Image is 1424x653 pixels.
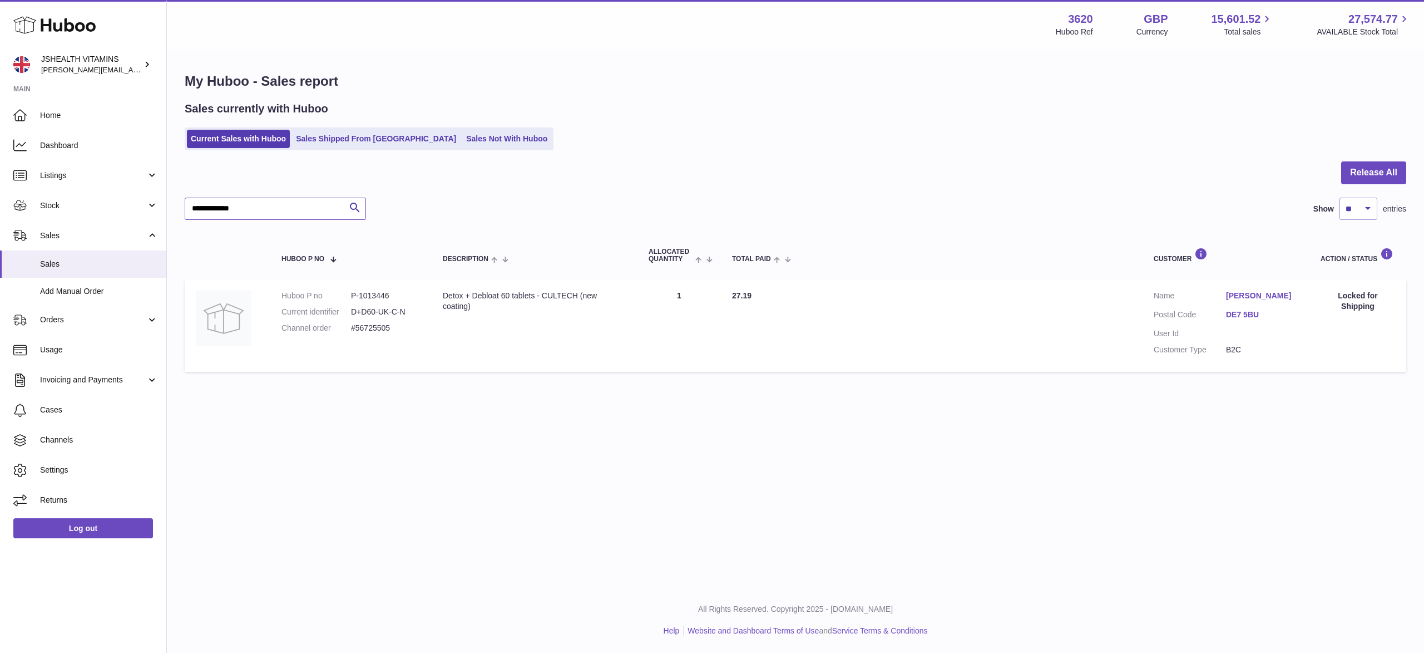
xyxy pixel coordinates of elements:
[40,315,146,325] span: Orders
[1136,27,1168,37] div: Currency
[1211,12,1273,37] a: 15,601.52 Total sales
[1321,291,1395,312] div: Locked for Shipping
[196,291,251,346] img: no-photo.jpg
[13,56,30,73] img: francesca@jshealthvitamins.com
[832,626,928,635] a: Service Terms & Conditions
[637,279,721,372] td: 1
[351,323,421,333] dd: #56725505
[1341,161,1406,184] button: Release All
[292,130,460,148] a: Sales Shipped From [GEOGRAPHIC_DATA]
[176,604,1415,615] p: All Rights Reserved. Copyright 2025 - [DOMAIN_NAME]
[462,130,551,148] a: Sales Not With Huboo
[1226,345,1298,355] dd: B2C
[281,291,351,301] dt: Huboo P no
[40,110,158,121] span: Home
[1317,27,1411,37] span: AVAILABLE Stock Total
[281,307,351,317] dt: Current identifier
[40,286,158,297] span: Add Manual Order
[281,256,324,263] span: Huboo P no
[13,518,153,538] a: Log out
[40,495,158,505] span: Returns
[1144,12,1168,27] strong: GBP
[1154,291,1226,304] dt: Name
[443,256,488,263] span: Description
[732,256,771,263] span: Total paid
[1211,12,1260,27] span: 15,601.52
[40,230,146,241] span: Sales
[185,72,1406,90] h1: My Huboo - Sales report
[1154,310,1226,323] dt: Postal Code
[649,248,693,263] span: ALLOCATED Quantity
[40,170,146,181] span: Listings
[40,465,158,475] span: Settings
[1154,248,1298,263] div: Customer
[41,65,223,74] span: [PERSON_NAME][EMAIL_ADDRESS][DOMAIN_NAME]
[684,626,927,636] li: and
[1317,12,1411,37] a: 27,574.77 AVAILABLE Stock Total
[1383,204,1406,214] span: entries
[688,626,819,635] a: Website and Dashboard Terms of Use
[40,140,158,151] span: Dashboard
[40,259,158,269] span: Sales
[40,200,146,211] span: Stock
[1068,12,1093,27] strong: 3620
[1224,27,1273,37] span: Total sales
[40,435,158,445] span: Channels
[185,101,328,116] h2: Sales currently with Huboo
[732,291,751,300] span: 27.19
[351,291,421,301] dd: P-1013446
[1321,248,1395,263] div: Action / Status
[1313,204,1334,214] label: Show
[1348,12,1398,27] span: 27,574.77
[40,375,146,385] span: Invoicing and Payments
[1226,310,1298,320] a: DE7 5BU
[40,345,158,355] span: Usage
[187,130,290,148] a: Current Sales with Huboo
[351,307,421,317] dd: D+D60-UK-C-N
[1226,291,1298,301] a: [PERSON_NAME]
[40,405,158,415] span: Cases
[1154,345,1226,355] dt: Customer Type
[1056,27,1093,37] div: Huboo Ref
[41,54,141,75] div: JSHEALTH VITAMINS
[664,626,680,635] a: Help
[443,291,626,312] div: Detox + Debloat 60 tablets - CULTECH (new coating)
[281,323,351,333] dt: Channel order
[1154,328,1226,339] dt: User Id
